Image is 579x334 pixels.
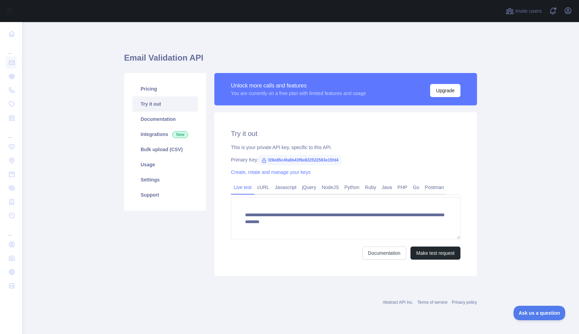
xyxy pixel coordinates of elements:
[6,223,17,237] div: ...
[132,142,198,157] a: Bulk upload (CSV)
[342,182,362,193] a: Python
[6,41,17,55] div: ...
[515,7,542,15] span: Invite users
[383,300,414,305] a: Abstract API Inc.
[231,90,366,97] div: You are currently on a free plan with limited features and usage
[395,182,410,193] a: PHP
[231,156,460,163] div: Primary Key:
[132,187,198,202] a: Support
[410,247,460,260] button: Make test request
[362,182,379,193] a: Ruby
[410,182,422,193] a: Go
[504,6,543,17] button: Invite users
[417,300,447,305] a: Terms of service
[254,182,272,193] a: cURL
[379,182,395,193] a: Java
[231,129,460,138] h2: Try it out
[132,157,198,172] a: Usage
[514,306,565,320] iframe: Toggle Customer Support
[132,172,198,187] a: Settings
[132,112,198,127] a: Documentation
[132,81,198,96] a: Pricing
[231,82,366,90] div: Unlock more calls and features
[272,182,299,193] a: Javascript
[231,144,460,151] div: This is your private API key, specific to this API.
[231,169,311,175] a: Create, rotate and manage your keys
[6,125,17,139] div: ...
[422,182,447,193] a: Postman
[172,131,188,138] span: New
[132,96,198,112] a: Try it out
[319,182,342,193] a: NodeJS
[452,300,477,305] a: Privacy policy
[132,127,198,142] a: Integrations New
[430,84,460,97] button: Upgrade
[299,182,319,193] a: jQuery
[258,155,341,165] span: f28e85c4fa8b43f9a922522563e15fd4
[124,52,477,69] h1: Email Validation API
[231,182,254,193] a: Live test
[362,247,406,260] a: Documentation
